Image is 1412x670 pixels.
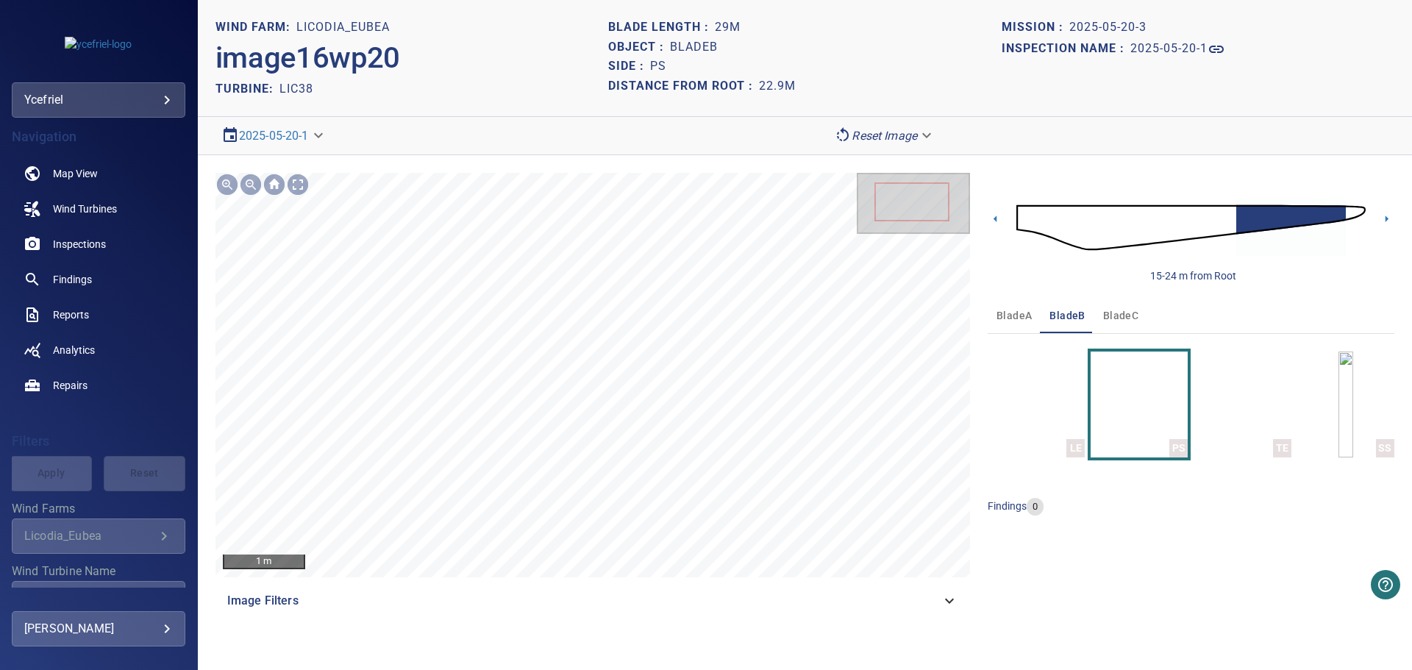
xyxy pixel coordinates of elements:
div: TE [1273,439,1291,457]
div: Image Filters [215,583,970,619]
span: Analytics [53,343,95,357]
h1: bladeB [670,40,718,54]
a: analytics noActive [12,332,185,368]
a: LE [1029,352,1044,457]
h1: Object : [608,40,670,54]
div: Licodia_Eubea [24,529,155,543]
label: Wind Farms [12,503,185,515]
h4: Filters [12,434,185,449]
span: Findings [53,272,92,287]
div: LE [1066,439,1085,457]
div: ycefriel [12,82,185,118]
h1: 22.9m [759,79,796,93]
a: 2025-05-20-1 [239,129,309,143]
a: inspections noActive [12,227,185,262]
h1: Distance from root : [608,79,759,93]
h1: 2025-05-20-1 [1130,42,1208,56]
div: Reset Image [828,123,941,149]
h1: Inspection name : [1002,42,1130,56]
img: Zoom in [215,173,239,196]
span: findings [988,500,1027,512]
a: findings noActive [12,262,185,297]
a: PS [1132,352,1147,457]
h1: Mission : [1002,21,1069,35]
img: Toggle full page [286,173,310,196]
span: 0 [1027,500,1044,514]
div: ycefriel [24,88,173,112]
h1: WIND FARM: [215,21,296,35]
div: SS [1376,439,1394,457]
span: bladeC [1103,307,1138,325]
button: SS [1297,352,1394,457]
button: TE [1194,352,1291,457]
img: d [1016,185,1366,270]
img: Zoom out [239,173,263,196]
h4: Navigation [12,129,185,144]
h2: image16wp20 [215,40,400,76]
a: TE [1235,352,1250,457]
span: bladeB [1049,307,1085,325]
img: Go home [263,173,286,196]
h1: Side : [608,60,650,74]
span: Image Filters [227,592,941,610]
a: windturbines noActive [12,191,185,227]
h1: Blade length : [608,21,715,35]
span: bladeA [996,307,1032,325]
h2: LIC38 [279,82,313,96]
a: map noActive [12,156,185,191]
em: Reset Image [852,129,917,143]
button: PS [1091,352,1188,457]
button: LE [988,352,1085,457]
div: [PERSON_NAME] [24,617,173,641]
h1: Licodia_Eubea [296,21,390,35]
div: Wind Turbine Name [12,581,185,616]
h1: 2025-05-20-3 [1069,21,1147,35]
h1: 29m [715,21,741,35]
div: 2025-05-20-1 [215,123,332,149]
span: Inspections [53,237,106,252]
div: 15-24 m from Root [1150,268,1236,283]
div: PS [1169,439,1188,457]
h1: PS [650,60,666,74]
span: Repairs [53,378,88,393]
a: 2025-05-20-1 [1130,40,1225,58]
span: Wind Turbines [53,202,117,216]
h2: TURBINE: [215,82,279,96]
span: Reports [53,307,89,322]
a: repairs noActive [12,368,185,403]
a: reports noActive [12,297,185,332]
img: ycefriel-logo [65,37,132,51]
label: Wind Turbine Name [12,566,185,577]
a: SS [1338,352,1353,457]
div: Wind Farms [12,518,185,554]
span: Map View [53,166,98,181]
